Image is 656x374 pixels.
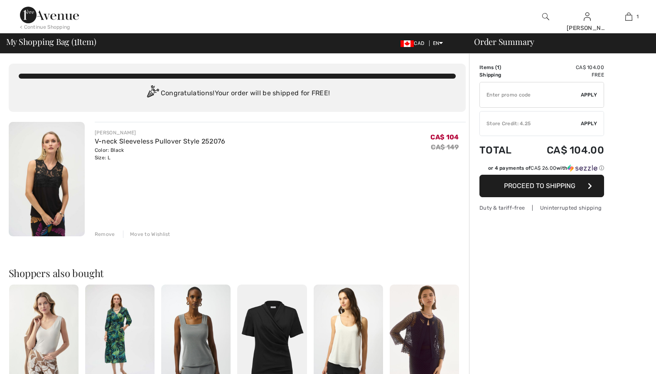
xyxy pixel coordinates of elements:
[488,164,604,172] div: or 4 payments of with
[497,64,499,70] span: 1
[584,12,591,20] a: Sign In
[74,35,77,46] span: 1
[480,120,581,127] div: Store Credit: 4.25
[625,12,632,22] img: My Bag
[20,23,70,31] div: < Continue Shopping
[542,12,549,22] img: search the website
[431,143,459,151] s: CA$ 149
[9,268,466,278] h2: Shoppers also bought
[636,13,639,20] span: 1
[524,136,604,164] td: CA$ 104.00
[95,146,226,161] div: Color: Black Size: L
[20,7,79,23] img: 1ère Avenue
[567,24,607,32] div: [PERSON_NAME]
[95,129,226,136] div: [PERSON_NAME]
[430,133,459,141] span: CA$ 104
[480,82,581,107] input: Promo code
[400,40,428,46] span: CAD
[400,40,414,47] img: Canadian Dollar
[479,175,604,197] button: Proceed to Shipping
[6,37,96,46] span: My Shopping Bag ( Item)
[568,164,597,172] img: Sezzle
[123,230,170,238] div: Move to Wishlist
[433,40,443,46] span: EN
[524,64,604,71] td: CA$ 104.00
[479,204,604,212] div: Duty & tariff-free | Uninterrupted shipping
[95,137,226,145] a: V-neck Sleeveless Pullover Style 252076
[479,64,524,71] td: Items ( )
[19,85,456,102] div: Congratulations! Your order will be shipped for FREE!
[531,165,556,171] span: CA$ 26.00
[464,37,651,46] div: Order Summary
[524,71,604,79] td: Free
[479,136,524,164] td: Total
[504,182,575,190] span: Proceed to Shipping
[581,120,597,127] span: Apply
[9,122,85,236] img: V-neck Sleeveless Pullover Style 252076
[95,230,115,238] div: Remove
[608,12,649,22] a: 1
[479,71,524,79] td: Shipping
[584,12,591,22] img: My Info
[479,164,604,175] div: or 4 payments ofCA$ 26.00withSezzle Click to learn more about Sezzle
[581,91,597,99] span: Apply
[144,85,161,102] img: Congratulation2.svg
